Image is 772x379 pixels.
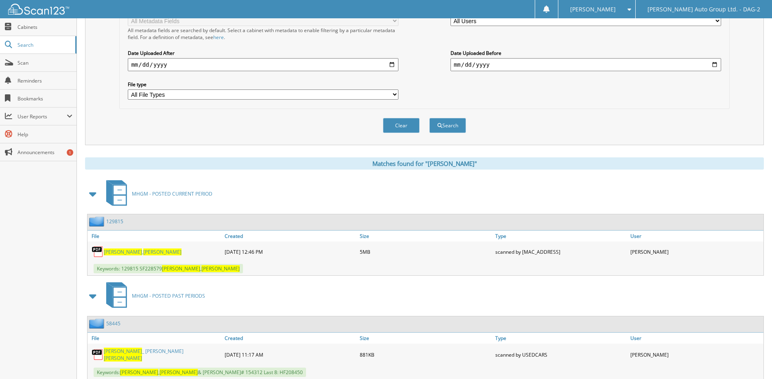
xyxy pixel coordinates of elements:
span: Scan [17,59,72,66]
img: PDF.png [92,246,104,258]
a: Type [493,333,628,344]
span: [PERSON_NAME] [104,248,142,255]
span: Keywords: 129815 SF228579 , [94,264,243,273]
img: folder2.png [89,318,106,329]
label: File type [128,81,398,88]
div: All metadata fields are searched by default. Select a cabinet with metadata to enable filtering b... [128,27,398,41]
div: 5MB [358,244,493,260]
label: Date Uploaded Before [451,50,721,57]
span: Announcements [17,149,72,156]
img: folder2.png [89,216,106,227]
a: Size [358,231,493,242]
span: MHGM - POSTED PAST PERIODS [132,292,205,299]
a: File [87,231,223,242]
div: [DATE] 12:46 PM [223,244,358,260]
div: [DATE] 11:17 AM [223,346,358,364]
span: User Reports [17,113,67,120]
span: Cabinets [17,24,72,30]
span: [PERSON_NAME] [162,265,200,272]
span: [PERSON_NAME] [104,348,142,355]
span: [PERSON_NAME] [120,369,158,376]
a: User [628,231,763,242]
a: [PERSON_NAME]_ [PERSON_NAME][PERSON_NAME] [104,348,221,362]
span: [PERSON_NAME] [104,355,142,362]
a: here [213,34,224,41]
img: PDF.png [92,349,104,361]
label: Date Uploaded After [128,50,398,57]
span: Reminders [17,77,72,84]
a: Created [223,333,358,344]
div: [PERSON_NAME] [628,244,763,260]
span: Help [17,131,72,138]
span: MHGM - POSTED CURRENT PERIOD [132,190,212,197]
span: [PERSON_NAME] Auto Group Ltd. - DAG-2 [647,7,760,12]
span: Keywords: , & [PERSON_NAME]# 154312 Last 8: HF208450 [94,368,306,377]
img: scan123-logo-white.svg [8,4,69,15]
a: 129815 [106,218,123,225]
a: [PERSON_NAME],[PERSON_NAME] [104,248,182,255]
a: 58445 [106,320,120,327]
a: Size [358,333,493,344]
a: User [628,333,763,344]
div: [PERSON_NAME] [628,346,763,364]
span: [PERSON_NAME] [143,248,182,255]
a: Created [223,231,358,242]
span: Search [17,41,71,48]
button: Clear [383,118,420,133]
span: [PERSON_NAME] [160,369,198,376]
span: [PERSON_NAME] [201,265,240,272]
input: start [128,58,398,71]
div: scanned by USEDCARS [493,346,628,364]
a: Type [493,231,628,242]
span: [PERSON_NAME] [570,7,616,12]
input: end [451,58,721,71]
div: scanned by [MAC_ADDRESS] [493,244,628,260]
a: File [87,333,223,344]
a: MHGM - POSTED CURRENT PERIOD [101,178,212,210]
a: MHGM - POSTED PAST PERIODS [101,280,205,312]
div: 881KB [358,346,493,364]
span: Bookmarks [17,95,72,102]
div: Matches found for "[PERSON_NAME]" [85,157,764,170]
button: Search [429,118,466,133]
div: 1 [67,149,73,156]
